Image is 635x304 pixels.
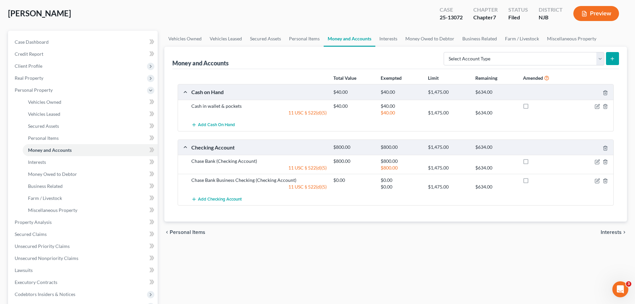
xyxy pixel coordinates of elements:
[377,158,425,165] div: $800.00
[188,88,330,95] div: Cash on Hand
[523,75,543,81] strong: Amended
[330,177,377,184] div: $0.00
[23,144,158,156] a: Money and Accounts
[28,123,59,129] span: Secured Assets
[164,31,206,47] a: Vehicles Owned
[425,109,472,116] div: $1,475.00
[377,103,425,109] div: $40.00
[172,59,229,67] div: Money and Accounts
[15,255,78,261] span: Unsecured Nonpriority Claims
[28,111,60,117] span: Vehicles Leased
[188,177,330,184] div: Chase Bank Business Checking (Checking Account)
[23,156,158,168] a: Interests
[28,159,46,165] span: Interests
[324,31,375,47] a: Money and Accounts
[330,144,377,150] div: $800.00
[9,36,158,48] a: Case Dashboard
[188,144,330,151] div: Checking Account
[9,240,158,252] a: Unsecured Priority Claims
[543,31,600,47] a: Miscellaneous Property
[330,103,377,109] div: $40.00
[425,184,472,190] div: $1,475.00
[440,6,463,14] div: Case
[15,279,57,285] span: Executory Contracts
[377,184,425,190] div: $0.00
[15,39,49,45] span: Case Dashboard
[15,267,33,273] span: Lawsuits
[472,165,519,171] div: $634.00
[198,197,242,202] span: Add Checking Account
[23,132,158,144] a: Personal Items
[601,230,627,235] button: Interests chevron_right
[8,8,71,18] span: [PERSON_NAME]
[330,158,377,165] div: $800.00
[170,230,205,235] span: Personal Items
[188,109,330,116] div: 11 USC § 522(d)(5)
[472,184,519,190] div: $634.00
[15,63,42,69] span: Client Profile
[191,193,242,205] button: Add Checking Account
[475,75,497,81] strong: Remaining
[539,6,563,14] div: District
[377,177,425,184] div: $0.00
[23,192,158,204] a: Farm / Livestock
[601,230,622,235] span: Interests
[9,48,158,60] a: Credit Report
[425,165,472,171] div: $1,475.00
[9,276,158,288] a: Executory Contracts
[9,228,158,240] a: Secured Claims
[458,31,501,47] a: Business Related
[377,109,425,116] div: $40.00
[23,204,158,216] a: Miscellaneous Property
[188,103,330,109] div: Cash in wallet & pockets
[188,158,330,165] div: Chase Bank (Checking Account)
[9,252,158,264] a: Unsecured Nonpriority Claims
[285,31,324,47] a: Personal Items
[28,99,61,105] span: Vehicles Owned
[206,31,246,47] a: Vehicles Leased
[440,14,463,21] div: 25-13072
[473,14,498,21] div: Chapter
[330,89,377,95] div: $40.00
[377,144,425,150] div: $800.00
[472,89,519,95] div: $634.00
[15,243,70,249] span: Unsecured Priority Claims
[28,207,77,213] span: Miscellaneous Property
[28,195,62,201] span: Farm / Livestock
[425,89,472,95] div: $1,475.00
[23,168,158,180] a: Money Owed to Debtor
[425,144,472,150] div: $1,475.00
[28,183,63,189] span: Business Related
[626,281,631,287] span: 3
[333,75,356,81] strong: Total Value
[188,184,330,190] div: 11 USC § 522(d)(5)
[377,89,425,95] div: $40.00
[15,87,53,93] span: Personal Property
[539,14,563,21] div: NJB
[428,75,439,81] strong: Limit
[493,14,496,20] span: 7
[377,165,425,171] div: $800.00
[9,216,158,228] a: Property Analysis
[23,96,158,108] a: Vehicles Owned
[381,75,402,81] strong: Exempted
[164,230,205,235] button: chevron_left Personal Items
[508,6,528,14] div: Status
[188,165,330,171] div: 11 USC § 522(d)(5)
[472,109,519,116] div: $634.00
[501,31,543,47] a: Farm / Livestock
[9,264,158,276] a: Lawsuits
[622,230,627,235] i: chevron_right
[573,6,619,21] button: Preview
[375,31,401,47] a: Interests
[15,291,75,297] span: Codebtors Insiders & Notices
[472,144,519,150] div: $634.00
[401,31,458,47] a: Money Owed to Debtor
[28,135,59,141] span: Personal Items
[23,120,158,132] a: Secured Assets
[164,230,170,235] i: chevron_left
[15,75,43,81] span: Real Property
[15,219,52,225] span: Property Analysis
[28,147,72,153] span: Money and Accounts
[23,180,158,192] a: Business Related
